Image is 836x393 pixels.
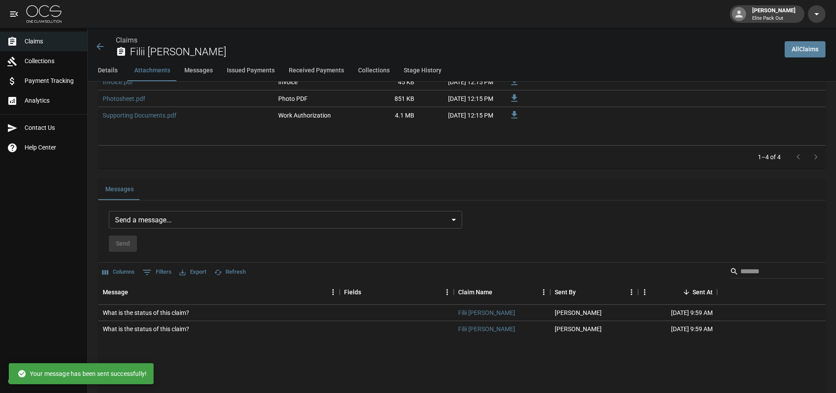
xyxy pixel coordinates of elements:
[212,265,248,279] button: Refresh
[103,111,176,120] a: Supporting Documents.pdf
[492,286,505,298] button: Sort
[555,325,602,333] div: John McWilliams
[749,6,799,22] div: [PERSON_NAME]
[730,264,824,280] div: Search
[454,280,550,304] div: Claim Name
[220,60,282,81] button: Issued Payments
[103,308,189,317] div: What is the status of this claim?
[127,60,177,81] button: Attachments
[419,90,498,107] div: [DATE] 12:15 PM
[351,60,397,81] button: Collections
[26,5,61,23] img: ocs-logo-white-transparent.png
[25,76,80,86] span: Payment Tracking
[100,265,137,279] button: Select columns
[680,286,692,298] button: Sort
[98,179,141,200] button: Messages
[116,36,137,44] a: Claims
[140,265,174,279] button: Show filters
[576,286,588,298] button: Sort
[353,90,419,107] div: 851 KB
[458,325,515,333] a: Filii [PERSON_NAME]
[458,280,492,304] div: Claim Name
[98,179,825,200] div: related-list tabs
[130,46,778,58] h2: Filii [PERSON_NAME]
[103,78,133,86] a: Invoice.pdf
[128,286,140,298] button: Sort
[103,94,145,103] a: Photosheet.pdf
[88,60,836,81] div: anchor tabs
[103,280,128,304] div: Message
[537,286,550,299] button: Menu
[758,153,781,161] p: 1–4 of 4
[18,366,147,382] div: Your message has been sent successfully!
[638,305,717,321] div: [DATE] 9:59 AM
[555,280,576,304] div: Sent By
[353,107,419,124] div: 4.1 MB
[441,286,454,299] button: Menu
[344,280,361,304] div: Fields
[177,265,208,279] button: Export
[278,78,298,86] div: Invoice
[278,111,331,120] div: Work Authorization
[638,321,717,337] div: [DATE] 9:59 AM
[340,280,454,304] div: Fields
[25,143,80,152] span: Help Center
[25,96,80,105] span: Analytics
[638,286,651,299] button: Menu
[752,15,796,22] p: Elite Pack Out
[353,74,419,90] div: 45 KB
[282,60,351,81] button: Received Payments
[397,60,448,81] button: Stage History
[550,280,638,304] div: Sent By
[458,308,515,317] a: Filii [PERSON_NAME]
[5,5,23,23] button: open drawer
[25,57,80,66] span: Collections
[25,123,80,132] span: Contact Us
[103,325,189,333] div: What is the status of this claim?
[98,280,340,304] div: Message
[692,280,713,304] div: Sent At
[327,286,340,299] button: Menu
[638,280,717,304] div: Sent At
[419,107,498,124] div: [DATE] 12:15 PM
[785,41,825,57] a: AllClaims
[88,60,127,81] button: Details
[361,286,373,298] button: Sort
[109,211,462,229] div: Send a message...
[625,286,638,299] button: Menu
[116,35,778,46] nav: breadcrumb
[177,60,220,81] button: Messages
[25,37,80,46] span: Claims
[555,308,602,317] div: John McWilliams
[278,94,308,103] div: Photo PDF
[8,377,79,386] div: © 2025 One Claim Solution
[419,74,498,90] div: [DATE] 12:15 PM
